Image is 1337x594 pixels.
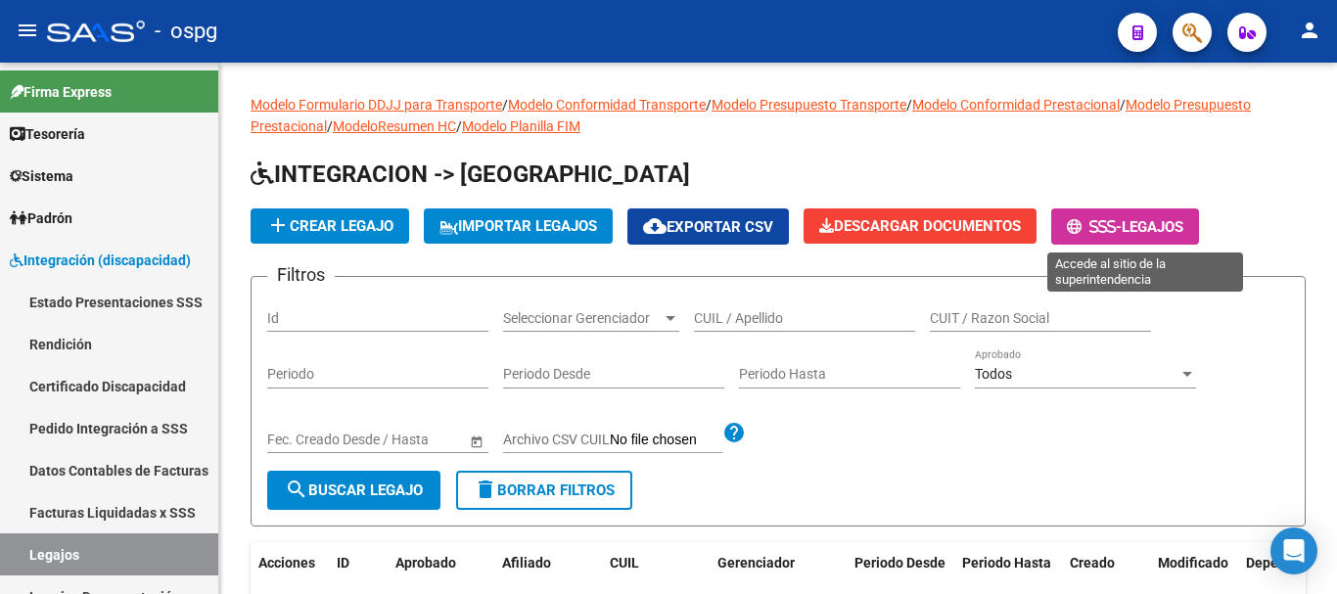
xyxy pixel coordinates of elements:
button: IMPORTAR LEGAJOS [424,208,613,244]
span: Crear Legajo [266,217,393,235]
a: Modelo Presupuesto Transporte [712,97,906,113]
span: Afiliado [502,555,551,571]
mat-icon: add [266,213,290,237]
button: Open calendar [466,431,486,451]
span: ID [337,555,349,571]
mat-icon: person [1298,19,1321,42]
span: Sistema [10,165,73,187]
span: CUIL [610,555,639,571]
mat-icon: search [285,478,308,501]
button: -Legajos [1051,208,1199,245]
span: Seleccionar Gerenciador [503,310,662,327]
span: Archivo CSV CUIL [503,432,610,447]
span: Creado [1070,555,1115,571]
button: Descargar Documentos [804,208,1037,244]
mat-icon: menu [16,19,39,42]
span: Periodo Hasta [962,555,1051,571]
button: Buscar Legajo [267,471,440,510]
span: Dependencia [1246,555,1328,571]
a: Modelo Conformidad Prestacional [912,97,1120,113]
span: Periodo Desde [854,555,945,571]
input: Start date [267,432,328,448]
span: IMPORTAR LEGAJOS [439,217,597,235]
button: Borrar Filtros [456,471,632,510]
span: Exportar CSV [643,218,773,236]
span: Buscar Legajo [285,481,423,499]
a: Modelo Formulario DDJJ para Transporte [251,97,502,113]
span: - ospg [155,10,217,53]
div: Open Intercom Messenger [1270,527,1317,574]
span: Integración (discapacidad) [10,250,191,271]
span: INTEGRACION -> [GEOGRAPHIC_DATA] [251,160,690,188]
span: - [1067,218,1122,236]
span: Aprobado [395,555,456,571]
span: Legajos [1122,218,1183,236]
a: Modelo Conformidad Transporte [508,97,706,113]
mat-icon: cloud_download [643,214,667,238]
mat-icon: help [722,421,746,444]
span: Borrar Filtros [474,481,615,499]
button: Exportar CSV [627,208,789,245]
button: Crear Legajo [251,208,409,244]
a: Modelo Planilla FIM [462,118,580,134]
span: Modificado [1158,555,1228,571]
input: End date [345,432,440,448]
a: ModeloResumen HC [333,118,456,134]
mat-icon: delete [474,478,497,501]
span: Tesorería [10,123,85,145]
h3: Filtros [267,261,335,289]
span: Gerenciador [717,555,795,571]
span: Todos [975,366,1012,382]
input: Archivo CSV CUIL [610,432,722,449]
span: Acciones [258,555,315,571]
span: Padrón [10,207,72,229]
span: Firma Express [10,81,112,103]
span: Descargar Documentos [819,217,1021,235]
